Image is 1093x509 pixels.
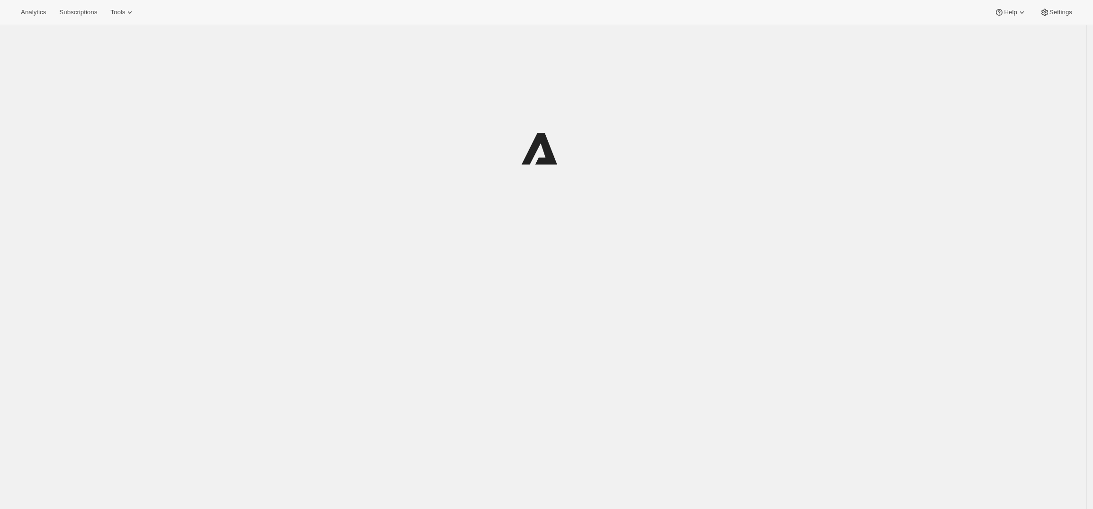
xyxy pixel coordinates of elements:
span: Analytics [21,9,46,16]
button: Tools [105,6,140,19]
button: Analytics [15,6,52,19]
span: Help [1004,9,1017,16]
span: Subscriptions [59,9,97,16]
button: Subscriptions [54,6,103,19]
button: Settings [1034,6,1078,19]
button: Help [989,6,1032,19]
span: Tools [110,9,125,16]
span: Settings [1049,9,1072,16]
